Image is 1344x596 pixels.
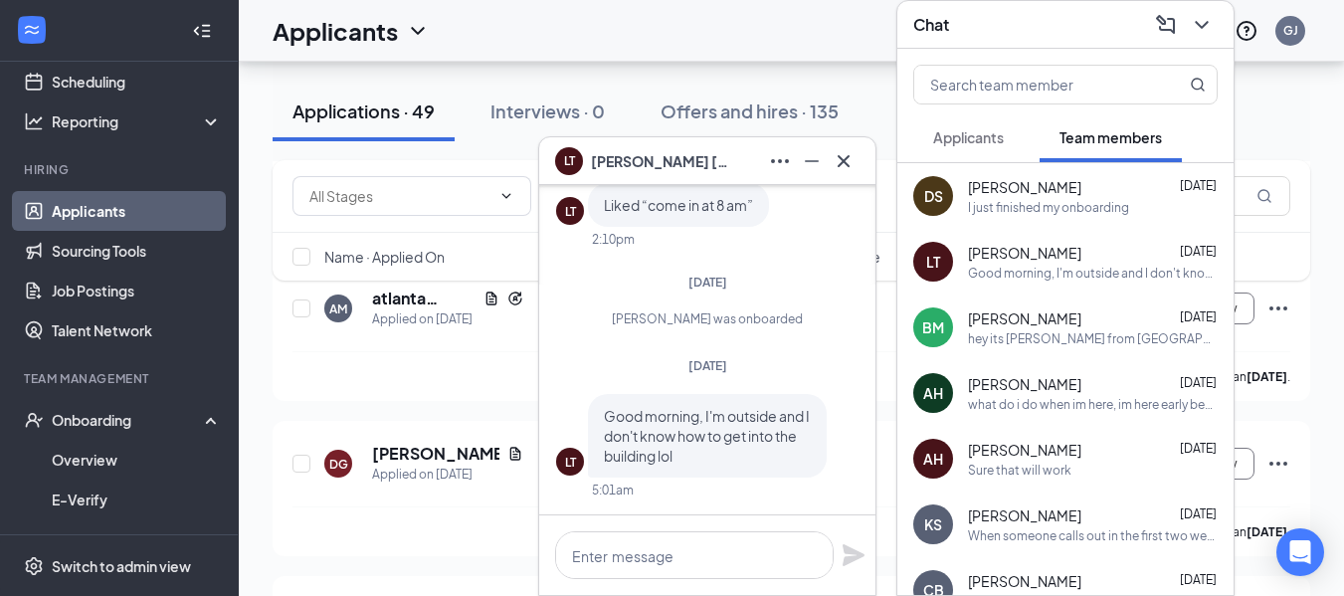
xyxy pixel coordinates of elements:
[273,14,398,48] h1: Applicants
[52,271,222,310] a: Job Postings
[933,128,1004,146] span: Applicants
[924,186,943,206] div: DS
[1247,524,1287,539] b: [DATE]
[372,443,499,465] h5: [PERSON_NAME]
[24,410,44,430] svg: UserCheck
[1276,528,1324,576] div: Open Intercom Messenger
[913,14,949,36] h3: Chat
[592,482,634,498] div: 5:01am
[968,243,1081,263] span: [PERSON_NAME]
[968,308,1081,328] span: [PERSON_NAME]
[842,543,865,567] svg: Plane
[1150,9,1182,41] button: ComposeMessage
[968,330,1218,347] div: hey its [PERSON_NAME] from [GEOGRAPHIC_DATA]. I need your ss card and ID to get you started
[1190,13,1214,37] svg: ChevronDown
[52,519,222,559] a: Onboarding Documents
[324,247,445,267] span: Name · Applied On
[309,185,490,207] input: All Stages
[923,449,943,469] div: AH
[968,177,1081,197] span: [PERSON_NAME]
[1247,369,1287,384] b: [DATE]
[914,66,1150,103] input: Search team member
[591,150,730,172] span: [PERSON_NAME] [PERSON_NAME]
[406,19,430,43] svg: ChevronDown
[1180,572,1217,587] span: [DATE]
[828,145,860,177] button: Cross
[604,196,753,214] span: Liked “come in at 8 am”
[661,99,839,123] div: Offers and hires · 135
[968,396,1218,413] div: what do i do when im here, im here early because my dad had to get to work.
[22,20,42,40] svg: WorkstreamLogo
[924,514,942,534] div: KS
[52,111,223,131] div: Reporting
[24,556,44,576] svg: Settings
[52,410,205,430] div: Onboarding
[1266,297,1290,320] svg: Ellipses
[329,456,348,473] div: DG
[1256,188,1272,204] svg: MagnifyingGlass
[192,21,212,41] svg: Collapse
[24,111,44,131] svg: Analysis
[52,440,222,480] a: Overview
[968,571,1081,591] span: [PERSON_NAME]
[768,149,792,173] svg: Ellipses
[968,527,1218,544] div: When someone calls out in the first two weeks we usually go ahead and terminate them.
[764,145,796,177] button: Ellipses
[329,300,347,317] div: AM
[968,440,1081,460] span: [PERSON_NAME]
[52,62,222,101] a: Scheduling
[498,188,514,204] svg: ChevronDown
[1266,452,1290,476] svg: Ellipses
[922,317,944,337] div: BM
[372,309,523,329] div: Applied on [DATE]
[968,462,1071,479] div: Sure that will work
[292,99,435,123] div: Applications · 49
[1283,22,1298,39] div: GJ
[1180,309,1217,324] span: [DATE]
[688,358,727,373] span: [DATE]
[923,383,943,403] div: AH
[490,99,605,123] div: Interviews · 0
[565,203,576,220] div: LT
[800,149,824,173] svg: Minimize
[52,556,191,576] div: Switch to admin view
[592,231,635,248] div: 2:10pm
[1180,375,1217,390] span: [DATE]
[1180,178,1217,193] span: [DATE]
[1180,506,1217,521] span: [DATE]
[968,265,1218,282] div: Good morning, I'm outside and I don't know how to get into the building lol
[1180,244,1217,259] span: [DATE]
[968,374,1081,394] span: [PERSON_NAME]
[52,310,222,350] a: Talent Network
[1186,9,1218,41] button: ChevronDown
[52,480,222,519] a: E-Verify
[556,310,859,327] div: [PERSON_NAME] was onboarded
[372,465,523,485] div: Applied on [DATE]
[52,231,222,271] a: Sourcing Tools
[1190,77,1206,93] svg: MagnifyingGlass
[926,252,940,272] div: LT
[832,149,856,173] svg: Cross
[796,145,828,177] button: Minimize
[1154,13,1178,37] svg: ComposeMessage
[565,454,576,471] div: LT
[968,505,1081,525] span: [PERSON_NAME]
[1059,128,1162,146] span: Team members
[604,407,810,465] span: Good morning, I'm outside and I don't know how to get into the building lol
[688,275,727,290] span: [DATE]
[1235,19,1258,43] svg: QuestionInfo
[968,199,1129,216] div: I just finished my onboarding
[24,370,218,387] div: Team Management
[507,446,523,462] svg: Document
[52,191,222,231] a: Applicants
[24,161,218,178] div: Hiring
[1180,441,1217,456] span: [DATE]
